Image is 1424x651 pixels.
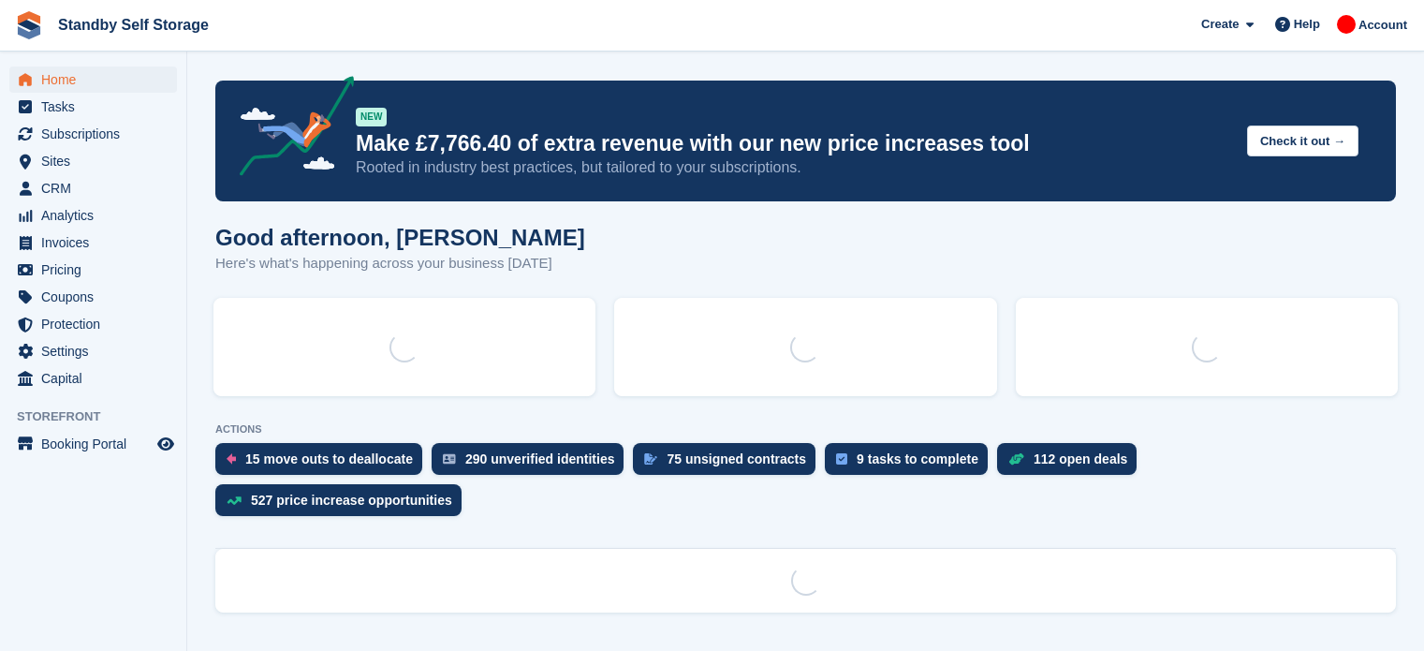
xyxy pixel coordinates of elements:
[41,431,154,457] span: Booking Portal
[215,484,471,525] a: 527 price increase opportunities
[9,175,177,201] a: menu
[41,311,154,337] span: Protection
[41,338,154,364] span: Settings
[9,311,177,337] a: menu
[633,443,825,484] a: 75 unsigned contracts
[41,284,154,310] span: Coupons
[41,121,154,147] span: Subscriptions
[836,453,847,465] img: task-75834270c22a3079a89374b754ae025e5fb1db73e45f91037f5363f120a921f8.svg
[41,365,154,392] span: Capital
[9,148,177,174] a: menu
[667,451,806,466] div: 75 unsigned contracts
[17,407,186,426] span: Storefront
[1034,451,1127,466] div: 112 open deals
[9,202,177,229] a: menu
[41,94,154,120] span: Tasks
[41,67,154,93] span: Home
[215,443,432,484] a: 15 move outs to deallocate
[9,284,177,310] a: menu
[644,453,657,465] img: contract_signature_icon-13c848040528278c33f63329250d36e43548de30e8caae1d1a13099fd9432cc5.svg
[9,229,177,256] a: menu
[1008,452,1024,466] img: deal-1b604bf984904fb50ccaf53a9ad4b4a5d6e5aea283cecdc64d6e3604feb123c2.svg
[15,11,43,39] img: stora-icon-8386f47178a22dfd0bd8f6a31ec36ba5ce8667c1dd55bd0f319d3a0aa187defe.svg
[465,451,615,466] div: 290 unverified identities
[224,76,355,183] img: price-adjustments-announcement-icon-8257ccfd72463d97f412b2fc003d46551f7dbcb40ab6d574587a9cd5c0d94...
[227,496,242,505] img: price_increase_opportunities-93ffe204e8149a01c8c9dc8f82e8f89637d9d84a8eef4429ea346261dce0b2c0.svg
[215,253,585,274] p: Here's what's happening across your business [DATE]
[356,130,1232,157] p: Make £7,766.40 of extra revenue with our new price increases tool
[1358,16,1407,35] span: Account
[245,451,413,466] div: 15 move outs to deallocate
[857,451,978,466] div: 9 tasks to complete
[41,202,154,229] span: Analytics
[1337,15,1356,34] img: Aaron Winter
[41,175,154,201] span: CRM
[41,257,154,283] span: Pricing
[997,443,1146,484] a: 112 open deals
[443,453,456,465] img: verify_identity-adf6edd0f0f0b5bbfe63781bf79b02c33cf7c696d77639b501bdc392416b5a36.svg
[9,338,177,364] a: menu
[51,9,216,40] a: Standby Self Storage
[9,94,177,120] a: menu
[215,225,585,250] h1: Good afternoon, [PERSON_NAME]
[1294,15,1320,34] span: Help
[9,365,177,392] a: menu
[1201,15,1239,34] span: Create
[154,433,177,455] a: Preview store
[227,453,236,465] img: move_outs_to_deallocate_icon-f764333ba52eb49d3ac5e1228854f67142a1ed5810a6f6cc68b1a99e826820c5.svg
[1247,126,1358,156] button: Check it out →
[356,108,387,126] div: NEW
[9,431,177,457] a: menu
[825,443,997,484] a: 9 tasks to complete
[9,67,177,93] a: menu
[41,229,154,256] span: Invoices
[356,157,1232,178] p: Rooted in industry best practices, but tailored to your subscriptions.
[9,121,177,147] a: menu
[41,148,154,174] span: Sites
[9,257,177,283] a: menu
[215,423,1396,436] p: ACTIONS
[432,443,634,484] a: 290 unverified identities
[251,493,452,508] div: 527 price increase opportunities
